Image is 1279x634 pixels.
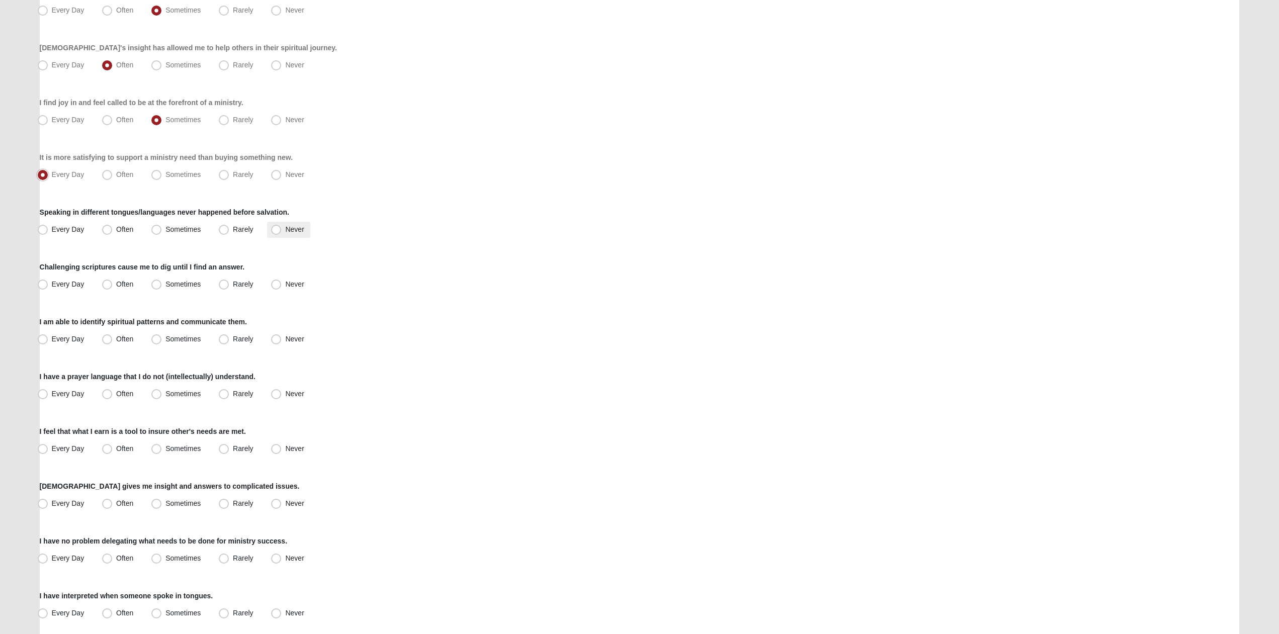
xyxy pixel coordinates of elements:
span: Every Day [52,554,84,562]
span: Every Day [52,225,84,233]
span: Every Day [52,390,84,398]
label: It is more satisfying to support a ministry need than buying something new. [40,152,293,162]
span: Rarely [233,499,253,507]
span: Sometimes [165,225,201,233]
span: Rarely [233,280,253,288]
span: Often [116,444,133,452]
span: Never [285,170,304,178]
span: Rarely [233,61,253,69]
span: Never [285,444,304,452]
span: Never [285,609,304,617]
span: Never [285,280,304,288]
span: Often [116,609,133,617]
span: Sometimes [165,554,201,562]
span: Never [285,499,304,507]
label: [DEMOGRAPHIC_DATA]'s insight has allowed me to help others in their spiritual journey. [40,43,337,53]
span: Often [116,170,133,178]
label: I have a prayer language that I do not (intellectually) understand. [40,372,255,382]
span: Rarely [233,116,253,124]
span: Rarely [233,390,253,398]
span: Never [285,116,304,124]
span: Often [116,61,133,69]
span: Sometimes [165,609,201,617]
span: Sometimes [165,6,201,14]
span: Every Day [52,280,84,288]
span: Often [116,554,133,562]
span: Every Day [52,335,84,343]
span: Every Day [52,6,84,14]
span: Sometimes [165,61,201,69]
span: Often [116,225,133,233]
span: Often [116,116,133,124]
span: Never [285,6,304,14]
span: Sometimes [165,170,201,178]
label: I have interpreted when someone spoke in tongues. [40,591,213,601]
span: Rarely [233,609,253,617]
span: Sometimes [165,444,201,452]
label: I am able to identify spiritual patterns and communicate them. [40,317,247,327]
label: [DEMOGRAPHIC_DATA] gives me insight and answers to complicated issues. [40,481,300,491]
span: Never [285,554,304,562]
span: Rarely [233,170,253,178]
span: Every Day [52,499,84,507]
span: Never [285,335,304,343]
label: I find joy in and feel called to be at the forefront of a ministry. [40,98,243,108]
span: Every Day [52,444,84,452]
span: Never [285,225,304,233]
span: Every Day [52,609,84,617]
span: Sometimes [165,390,201,398]
span: Rarely [233,554,253,562]
span: Sometimes [165,280,201,288]
span: Every Day [52,116,84,124]
span: Rarely [233,335,253,343]
label: I feel that what I earn is a tool to insure other's needs are met. [40,426,246,436]
span: Every Day [52,61,84,69]
span: Sometimes [165,335,201,343]
span: Often [116,499,133,507]
span: Never [285,390,304,398]
span: Sometimes [165,116,201,124]
span: Rarely [233,225,253,233]
span: Rarely [233,6,253,14]
span: Rarely [233,444,253,452]
span: Often [116,280,133,288]
span: Often [116,335,133,343]
label: Challenging scriptures cause me to dig until I find an answer. [40,262,245,272]
label: Speaking in different tongues/languages never happened before salvation. [40,207,289,217]
span: Sometimes [165,499,201,507]
span: Often [116,6,133,14]
label: I have no problem delegating what needs to be done for ministry success. [40,536,287,546]
span: Never [285,61,304,69]
span: Every Day [52,170,84,178]
span: Often [116,390,133,398]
